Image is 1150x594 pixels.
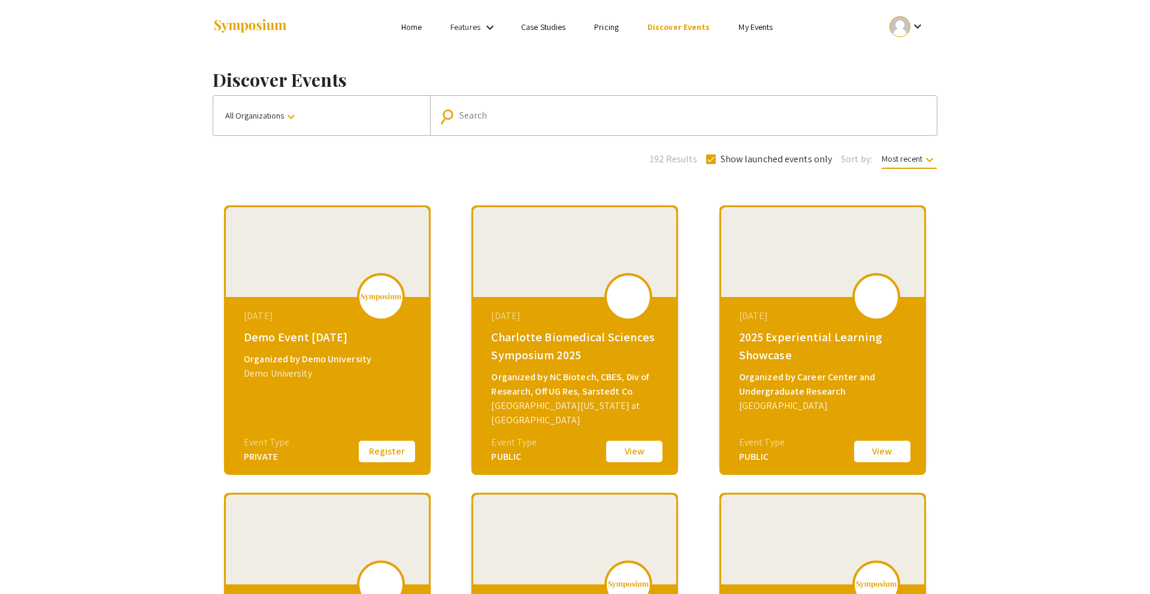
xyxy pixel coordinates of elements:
div: PUBLIC [491,450,537,464]
img: Symposium by ForagerOne [213,19,287,35]
div: [GEOGRAPHIC_DATA][US_STATE] at [GEOGRAPHIC_DATA] [491,399,661,428]
div: PRIVATE [244,450,289,464]
button: Most recent [872,148,946,169]
a: Features [450,22,480,32]
span: 192 Results [650,152,697,166]
div: Organized by Career Center and Undergraduate Research [739,370,909,399]
a: Discover Events [647,22,710,32]
span: Sort by: [841,152,872,166]
button: Register [357,439,417,464]
div: [DATE] [244,309,414,323]
a: Pricing [594,22,619,32]
mat-icon: keyboard_arrow_down [922,153,937,167]
span: Show launched events only [721,152,833,166]
mat-icon: keyboard_arrow_down [284,110,298,124]
a: My Events [739,22,773,32]
div: Charlotte Biomedical Sciences Symposium 2025 [491,328,661,364]
div: [GEOGRAPHIC_DATA] [739,399,909,413]
a: Case Studies [521,22,565,32]
button: All Organizations [213,96,430,135]
div: [DATE] [491,309,661,323]
div: [DATE] [739,309,909,323]
img: logo_v2.png [855,580,897,589]
iframe: Chat [9,540,51,585]
button: View [852,439,912,464]
div: Event Type [739,435,785,450]
div: Demo Event [DATE] [244,328,414,346]
mat-icon: Search [441,106,459,127]
span: All Organizations [225,110,298,121]
a: Home [401,22,422,32]
img: logo_v2.png [360,293,402,301]
span: Most recent [882,153,937,169]
img: logo_v2.png [607,580,649,589]
div: Organized by NC Biotech, CBES, Div of Research, Off UG Res, Sarstedt Co [491,370,661,399]
div: Event Type [491,435,537,450]
div: Organized by Demo University [244,352,414,366]
button: View [604,439,664,464]
h1: Discover Events [213,69,937,90]
div: Demo University [244,366,414,381]
mat-icon: Expand Features list [483,20,497,35]
div: Event Type [244,435,289,450]
mat-icon: Expand account dropdown [910,19,925,34]
button: Expand account dropdown [877,13,937,40]
div: PUBLIC [739,450,785,464]
div: 2025 Experiential Learning Showcase [739,328,909,364]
